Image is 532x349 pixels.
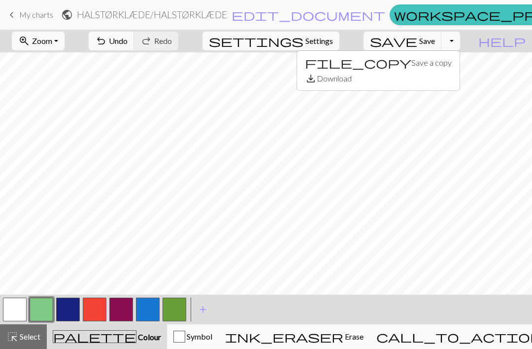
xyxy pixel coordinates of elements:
[202,32,339,50] button: SettingsSettings
[6,8,18,22] span: keyboard_arrow_left
[47,324,167,349] button: Colour
[77,9,227,20] h2: HALSTØRKLÆDE / HALSTØRKLÆDE
[305,72,317,85] span: save_alt
[305,56,411,70] span: file_copy
[95,34,107,48] span: undo
[18,34,30,48] span: zoom_in
[197,303,209,316] span: add
[232,8,385,22] span: edit_document
[167,324,219,349] button: Symbol
[219,324,370,349] button: Erase
[18,332,40,341] span: Select
[12,32,65,50] button: Zoom
[370,34,417,48] span: save
[6,6,53,23] a: My charts
[185,332,212,341] span: Symbol
[109,36,128,45] span: Undo
[297,55,460,71] button: Save a copy
[305,35,333,47] span: Settings
[297,71,460,86] button: Download
[419,36,435,45] span: Save
[209,35,303,47] i: Settings
[343,332,364,341] span: Erase
[6,330,18,344] span: highlight_alt
[364,32,442,50] button: Save
[19,10,53,19] span: My charts
[53,330,136,344] span: palette
[225,330,343,344] span: ink_eraser
[209,34,303,48] span: settings
[32,36,52,45] span: Zoom
[61,8,73,22] span: public
[89,32,134,50] button: Undo
[136,332,161,342] span: Colour
[478,34,526,48] span: help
